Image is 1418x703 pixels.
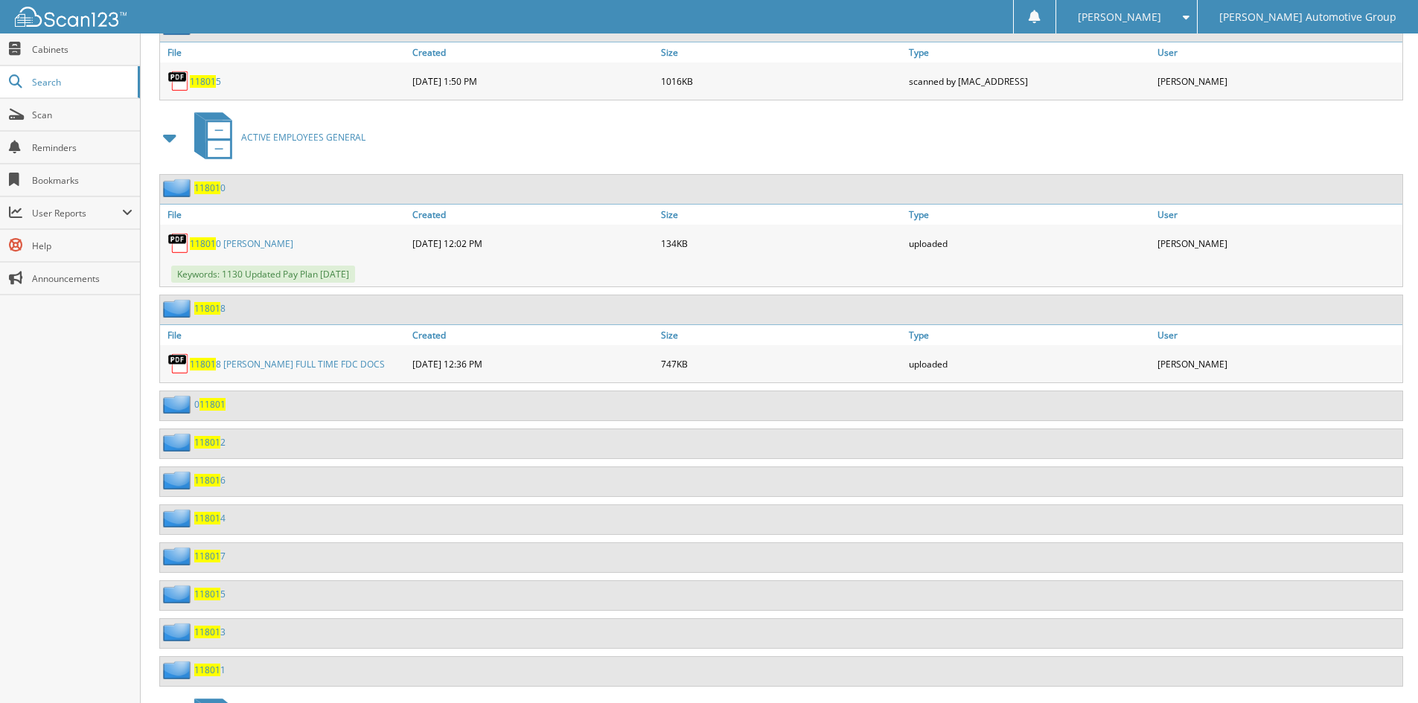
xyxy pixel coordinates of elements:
[190,75,221,88] a: 118015
[163,433,194,452] img: folder2.png
[163,395,194,414] img: folder2.png
[1219,13,1396,22] span: [PERSON_NAME] Automotive Group
[905,66,1154,96] div: scanned by [MAC_ADDRESS]
[167,232,190,254] img: PDF.png
[15,7,127,27] img: scan123-logo-white.svg
[409,228,657,258] div: [DATE] 12:02 PM
[1344,632,1418,703] iframe: Chat Widget
[409,205,657,225] a: Created
[163,299,194,318] img: folder2.png
[32,43,132,56] span: Cabinets
[163,585,194,603] img: folder2.png
[194,302,220,315] span: 11801
[32,76,130,89] span: Search
[163,661,194,679] img: folder2.png
[194,512,220,524] span: 11801
[1154,66,1402,96] div: [PERSON_NAME]
[657,66,906,96] div: 1016KB
[905,205,1154,225] a: Type
[1154,205,1402,225] a: User
[194,182,220,194] span: 11801
[194,182,226,194] a: 118010
[32,109,132,121] span: Scan
[163,509,194,527] img: folder2.png
[163,179,194,197] img: folder2.png
[905,228,1154,258] div: uploaded
[32,207,122,219] span: User Reports
[905,349,1154,379] div: uploaded
[657,205,906,225] a: Size
[1078,13,1161,22] span: [PERSON_NAME]
[167,353,190,375] img: PDF.png
[194,474,220,487] span: 11801
[194,550,220,562] span: 11801
[194,550,226,562] a: 118017
[194,436,226,449] a: 118012
[194,474,226,487] a: 118016
[657,325,906,345] a: Size
[194,398,226,411] a: 011801
[32,174,132,187] span: Bookmarks
[409,42,657,62] a: Created
[1154,42,1402,62] a: User
[194,302,226,315] a: 118018
[163,623,194,641] img: folder2.png
[657,228,906,258] div: 134KB
[409,349,657,379] div: [DATE] 12:36 PM
[190,358,216,370] span: 11801
[409,66,657,96] div: [DATE] 1:50 PM
[905,42,1154,62] a: Type
[194,664,220,676] span: 11801
[32,240,132,252] span: Help
[190,237,293,250] a: 118010 [PERSON_NAME]
[32,272,132,285] span: Announcements
[1154,349,1402,379] div: [PERSON_NAME]
[194,588,226,600] a: 118015
[409,325,657,345] a: Created
[1154,228,1402,258] div: [PERSON_NAME]
[194,512,226,524] a: 118014
[199,398,226,411] span: 11801
[163,471,194,489] img: folder2.png
[190,237,216,250] span: 11801
[194,626,220,638] span: 11801
[241,131,365,144] span: ACTIVE EMPLOYEES GENERAL
[32,141,132,154] span: Reminders
[160,205,409,225] a: File
[194,626,226,638] a: 118013
[1154,325,1402,345] a: User
[167,70,190,92] img: PDF.png
[905,325,1154,345] a: Type
[190,358,385,370] a: 118018 [PERSON_NAME] FULL TIME FDC DOCS
[190,75,216,88] span: 11801
[194,664,226,676] a: 118011
[194,436,220,449] span: 11801
[163,547,194,565] img: folder2.png
[657,349,906,379] div: 747KB
[194,588,220,600] span: 11801
[185,108,365,167] a: ACTIVE EMPLOYEES GENERAL
[657,42,906,62] a: Size
[171,266,355,283] span: Keywords: 1130 Updated Pay Plan [DATE]
[160,42,409,62] a: File
[160,325,409,345] a: File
